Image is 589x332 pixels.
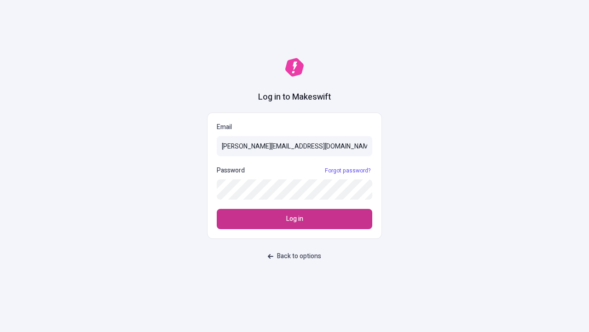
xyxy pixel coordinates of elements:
[217,136,372,156] input: Email
[217,122,372,132] p: Email
[286,214,303,224] span: Log in
[323,167,372,174] a: Forgot password?
[262,248,327,265] button: Back to options
[217,209,372,229] button: Log in
[217,166,245,176] p: Password
[258,91,331,103] h1: Log in to Makeswift
[277,251,321,261] span: Back to options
